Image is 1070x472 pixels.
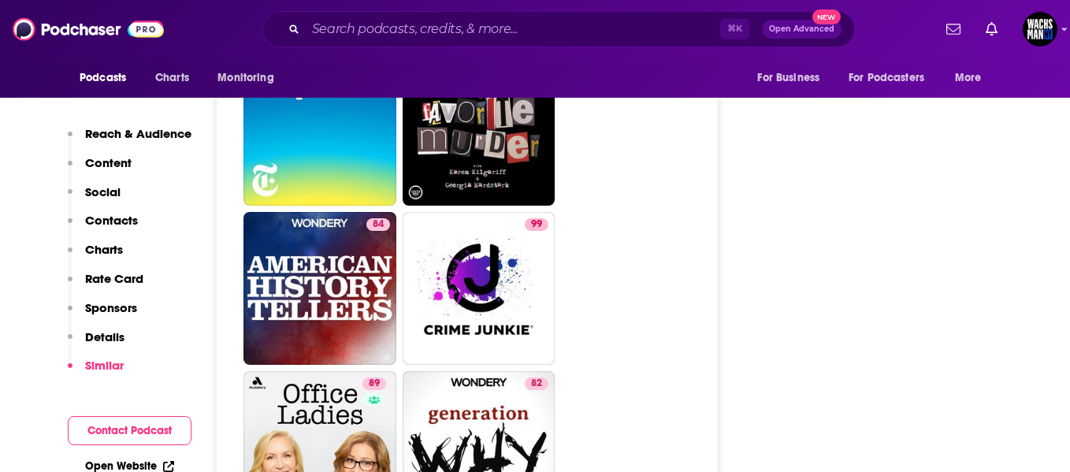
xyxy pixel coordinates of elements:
[838,63,947,93] button: open menu
[1023,12,1057,46] img: User Profile
[68,184,121,214] button: Social
[206,63,294,93] button: open menu
[403,54,555,206] a: 95
[217,67,273,89] span: Monitoring
[243,212,396,365] a: 84
[69,63,147,93] button: open menu
[525,218,548,231] a: 99
[243,54,396,206] a: 99
[68,126,191,155] button: Reach & Audience
[155,67,189,89] span: Charts
[80,67,126,89] span: Podcasts
[13,14,164,44] img: Podchaser - Follow, Share and Rate Podcasts
[85,126,191,141] p: Reach & Audience
[362,377,386,390] a: 89
[85,329,124,344] p: Details
[68,242,123,271] button: Charts
[525,377,548,390] a: 82
[1023,12,1057,46] button: Show profile menu
[366,218,390,231] a: 84
[373,217,384,232] span: 84
[812,9,841,24] span: New
[940,16,967,43] a: Show notifications dropdown
[68,300,137,329] button: Sponsors
[145,63,199,93] a: Charts
[85,184,121,199] p: Social
[1023,12,1057,46] span: Logged in as WachsmanNY
[955,67,982,89] span: More
[68,329,124,359] button: Details
[720,19,749,39] span: ⌘ K
[746,63,839,93] button: open menu
[306,17,720,42] input: Search podcasts, credits, & more...
[762,20,842,39] button: Open AdvancedNew
[85,300,137,315] p: Sponsors
[849,67,924,89] span: For Podcasters
[403,212,555,365] a: 99
[85,213,138,228] p: Contacts
[531,217,542,232] span: 99
[85,242,123,257] p: Charts
[531,376,542,392] span: 82
[68,416,191,445] button: Contact Podcast
[262,11,855,47] div: Search podcasts, credits, & more...
[68,358,124,387] button: Similar
[979,16,1004,43] a: Show notifications dropdown
[85,155,132,170] p: Content
[68,213,138,242] button: Contacts
[369,376,380,392] span: 89
[944,63,1001,93] button: open menu
[769,25,834,33] span: Open Advanced
[68,155,132,184] button: Content
[757,67,819,89] span: For Business
[68,271,143,300] button: Rate Card
[85,271,143,286] p: Rate Card
[85,358,124,373] p: Similar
